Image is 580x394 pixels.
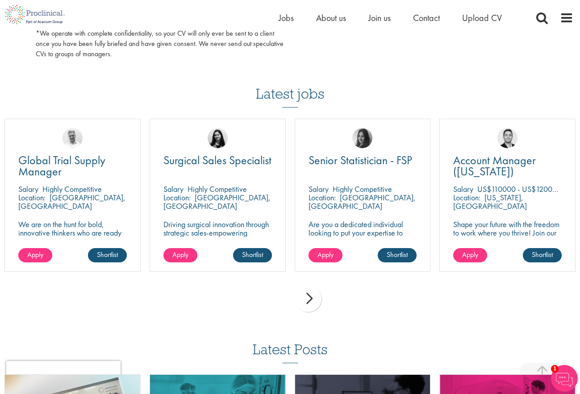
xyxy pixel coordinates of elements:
a: Apply [453,248,487,262]
p: Shape your future with the freedom to work where you thrive! Join our client with this fully remo... [453,220,562,254]
p: Highly Competitive [333,184,392,194]
span: Account Manager ([US_STATE]) [453,153,536,179]
p: *We operate with complete confidentiality, so your CV will only ever be sent to a client once you... [36,29,284,59]
a: Global Trial Supply Manager [18,155,127,177]
span: 1 [551,365,559,373]
span: Apply [462,250,478,259]
p: [GEOGRAPHIC_DATA], [GEOGRAPHIC_DATA] [309,192,416,211]
span: Global Trial Supply Manager [18,153,105,179]
p: [GEOGRAPHIC_DATA], [GEOGRAPHIC_DATA] [18,192,125,211]
img: Heidi Hennigan [352,128,372,148]
a: Apply [18,248,52,262]
span: Salary [309,184,329,194]
a: Shortlist [233,248,272,262]
span: Location: [18,192,46,203]
p: Driving surgical innovation through strategic sales-empowering operating rooms with cutting-edge ... [163,220,272,254]
a: Shortlist [523,248,562,262]
span: Location: [309,192,336,203]
p: [GEOGRAPHIC_DATA], [GEOGRAPHIC_DATA] [163,192,271,211]
div: next [295,285,321,312]
a: Apply [309,248,342,262]
img: Joshua Bye [63,128,83,148]
p: Highly Competitive [188,184,247,194]
p: Highly Competitive [42,184,102,194]
a: Jobs [279,12,294,24]
a: Senior Statistician - FSP [309,155,417,166]
a: About us [316,12,346,24]
a: Join us [368,12,391,24]
a: Shortlist [378,248,417,262]
a: Contact [413,12,440,24]
span: Salary [18,184,38,194]
span: Apply [27,250,43,259]
a: Shortlist [88,248,127,262]
a: Surgical Sales Specialist [163,155,272,166]
img: Chatbot [551,365,578,392]
span: Salary [453,184,473,194]
a: Apply [163,248,197,262]
p: [US_STATE], [GEOGRAPHIC_DATA] [453,192,527,211]
h3: Latest jobs [256,64,325,108]
a: Upload CV [462,12,502,24]
span: Location: [453,192,480,203]
img: Parker Jensen [497,128,517,148]
p: We are on the hunt for bold, innovative thinkers who are ready to help push the boundaries of sci... [18,220,127,262]
img: Indre Stankeviciute [208,128,228,148]
h3: Latest Posts [253,342,328,363]
p: Are you a dedicated individual looking to put your expertise to work fully flexibly in a remote p... [309,220,417,254]
span: Apply [317,250,334,259]
span: Surgical Sales Specialist [163,153,271,168]
span: Salary [163,184,184,194]
iframe: reCAPTCHA [6,361,121,388]
span: Location: [163,192,191,203]
a: Account Manager ([US_STATE]) [453,155,562,177]
span: Apply [172,250,188,259]
span: Senior Statistician - FSP [309,153,412,168]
